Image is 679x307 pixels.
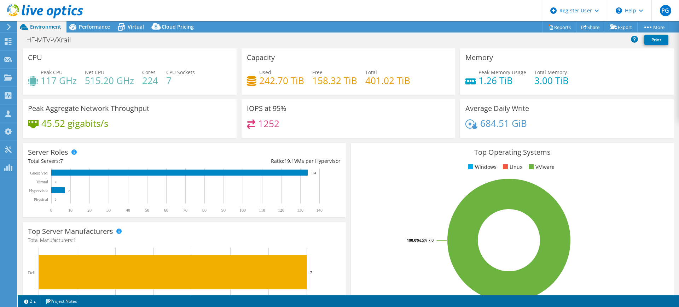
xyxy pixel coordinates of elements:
h4: 515.20 GHz [85,77,134,84]
span: Net CPU [85,69,104,76]
div: Total Servers: [28,157,184,165]
h3: Peak Aggregate Network Throughput [28,105,149,112]
h4: Total Manufacturers: [28,236,341,244]
text: 40 [126,208,130,213]
h3: IOPS at 95% [247,105,286,112]
a: Print [644,35,668,45]
a: Reports [542,22,576,33]
text: 30 [106,208,111,213]
a: Export [605,22,638,33]
h4: 117 GHz [41,77,77,84]
text: Virtual [36,179,48,184]
h4: 1252 [258,120,279,128]
text: 70 [183,208,187,213]
h4: 3.00 TiB [534,77,569,84]
svg: \n [616,7,622,14]
h3: CPU [28,54,42,61]
span: Cloud Pricing [162,23,194,30]
span: Environment [30,23,61,30]
text: 7 [68,189,70,193]
span: Free [312,69,323,76]
h4: 242.70 TiB [259,77,304,84]
text: 7 [310,270,312,274]
text: 100 [239,208,246,213]
text: Guest VM [30,171,48,176]
text: 50 [145,208,149,213]
text: 0 [50,208,52,213]
span: PG [660,5,671,16]
text: 20 [87,208,92,213]
h4: 1.26 TiB [478,77,526,84]
span: 19.1 [284,158,294,164]
text: 0 [55,198,57,201]
h3: Top Server Manufacturers [28,228,113,235]
a: More [637,22,670,33]
span: Cores [142,69,156,76]
h3: Average Daily Write [465,105,529,112]
span: Peak CPU [41,69,63,76]
text: 134 [311,171,316,175]
text: 140 [316,208,323,213]
a: 2 [19,297,41,306]
text: 60 [164,208,168,213]
h1: HF-MTV-VXrail [23,36,82,44]
text: Dell [28,270,35,275]
span: CPU Sockets [166,69,195,76]
text: 80 [202,208,207,213]
a: Project Notes [41,297,82,306]
span: Performance [79,23,110,30]
div: Ratio: VMs per Hypervisor [184,157,341,165]
span: Used [259,69,271,76]
h3: Top Operating Systems [356,148,669,156]
text: 110 [259,208,265,213]
li: VMware [527,163,555,171]
h4: 158.32 TiB [312,77,357,84]
li: Linux [501,163,522,171]
h4: 7 [166,77,195,84]
span: Total [365,69,377,76]
text: Hypervisor [29,188,48,193]
text: 120 [278,208,284,213]
h3: Memory [465,54,493,61]
span: 1 [73,237,76,243]
span: Peak Memory Usage [478,69,526,76]
h4: 684.51 GiB [480,119,527,127]
tspan: ESXi 7.0 [420,237,434,243]
text: 0 [55,180,57,184]
h4: 45.52 gigabits/s [41,119,108,127]
span: 7 [60,158,63,164]
span: Total Memory [534,69,567,76]
text: 10 [68,208,72,213]
a: Share [576,22,605,33]
li: Windows [466,163,497,171]
text: 130 [297,208,303,213]
span: Virtual [128,23,144,30]
h4: 401.02 TiB [365,77,410,84]
tspan: 100.0% [407,237,420,243]
h3: Capacity [247,54,275,61]
text: 90 [221,208,226,213]
h3: Server Roles [28,148,68,156]
h4: 224 [142,77,158,84]
text: Physical [34,197,48,202]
